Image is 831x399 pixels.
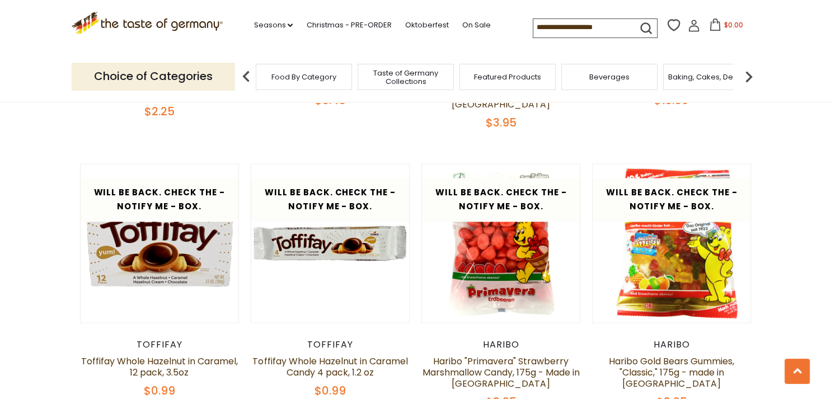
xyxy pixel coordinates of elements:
[702,18,750,35] button: $0.00
[72,63,235,90] p: Choice of Categories
[251,164,410,322] img: Toffifay Whole Hazelnut in Caramel Candy 4 pack, 1.2 oz
[668,73,755,81] a: Baking, Cakes, Desserts
[314,383,346,398] span: $0.99
[405,19,448,31] a: Oktoberfest
[592,339,752,350] div: Haribo
[271,73,336,81] a: Food By Category
[253,19,293,31] a: Seasons
[462,19,490,31] a: On Sale
[361,69,450,86] a: Taste of Germany Collections
[235,65,257,88] img: previous arrow
[80,339,240,350] div: Toffifay
[474,73,541,81] a: Featured Products
[144,383,175,398] span: $0.99
[593,164,751,322] img: Haribo Gold Bears Gummies, "Classic," 175g - made in Germany
[422,164,580,322] img: Haribo "Primavera" Strawberry Marshmallow Candy, 175g - Made in Germany
[609,355,734,390] a: Haribo Gold Bears Gummies, "Classic," 175g - made in [GEOGRAPHIC_DATA]
[589,73,630,81] a: Beverages
[306,19,391,31] a: Christmas - PRE-ORDER
[81,355,238,379] a: Toffifay Whole Hazelnut in Caramel, 12 pack, 3.5oz
[724,20,743,30] span: $0.00
[422,355,580,390] a: Haribo "Primavera" Strawberry Marshmallow Candy, 175g - Made in [GEOGRAPHIC_DATA]
[486,115,517,130] span: $3.95
[251,339,410,350] div: Toffifay
[81,164,239,322] img: Toffifay Whole Hazelnut in Caramel, 12 pack, 3.5oz
[421,339,581,350] div: Haribo
[252,355,407,379] a: Toffifay Whole Hazelnut in Caramel Candy 4 pack, 1.2 oz
[144,104,175,119] span: $2.25
[738,65,760,88] img: next arrow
